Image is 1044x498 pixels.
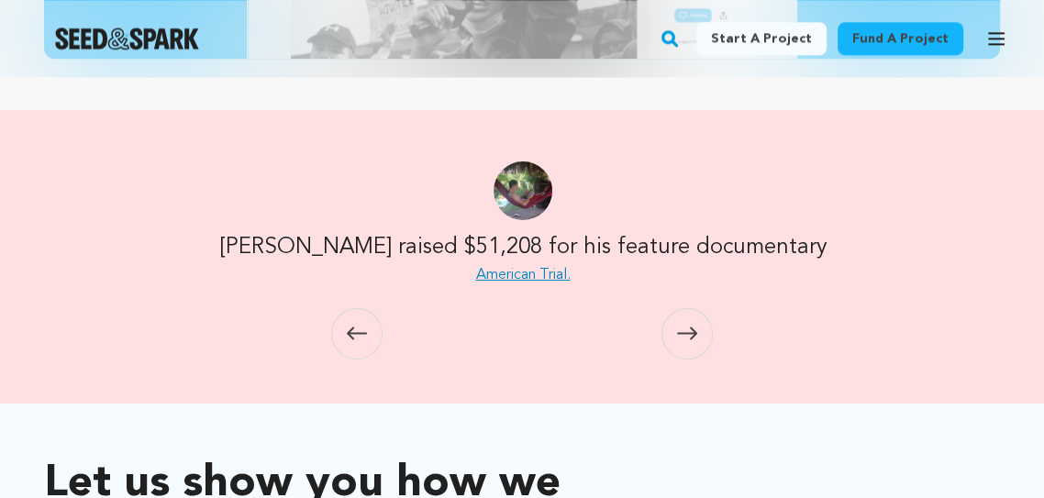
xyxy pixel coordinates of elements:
a: Seed&Spark Homepage [55,28,199,50]
img: Seed&Spark Logo Dark Mode [55,28,199,50]
a: American Trial. [476,268,571,282]
img: American Trial [494,161,552,220]
a: Fund a project [838,22,963,55]
h2: [PERSON_NAME] raised $51,208 for his feature documentary [219,231,827,264]
a: Start a project [696,22,827,55]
